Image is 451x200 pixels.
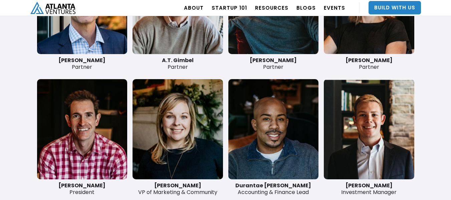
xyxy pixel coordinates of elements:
div: Investment Manager [324,182,414,196]
div: Partner [324,57,414,70]
div: Partner [228,57,319,70]
div: President [37,182,128,196]
strong: [PERSON_NAME] [346,182,393,189]
strong: Durantae [PERSON_NAME] [235,182,311,189]
strong: A.T. Gimbel [162,56,194,64]
a: Build With Us [369,1,421,14]
div: Partner [37,57,128,70]
div: Accounting & Finance Lead [228,182,319,196]
div: VP of Marketing & Community [133,182,223,196]
strong: [PERSON_NAME] [250,56,297,64]
div: Partner [133,57,223,70]
strong: [PERSON_NAME] [346,56,393,64]
strong: [PERSON_NAME] [58,182,105,189]
strong: [PERSON_NAME] [58,56,105,64]
strong: [PERSON_NAME] [154,182,201,189]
